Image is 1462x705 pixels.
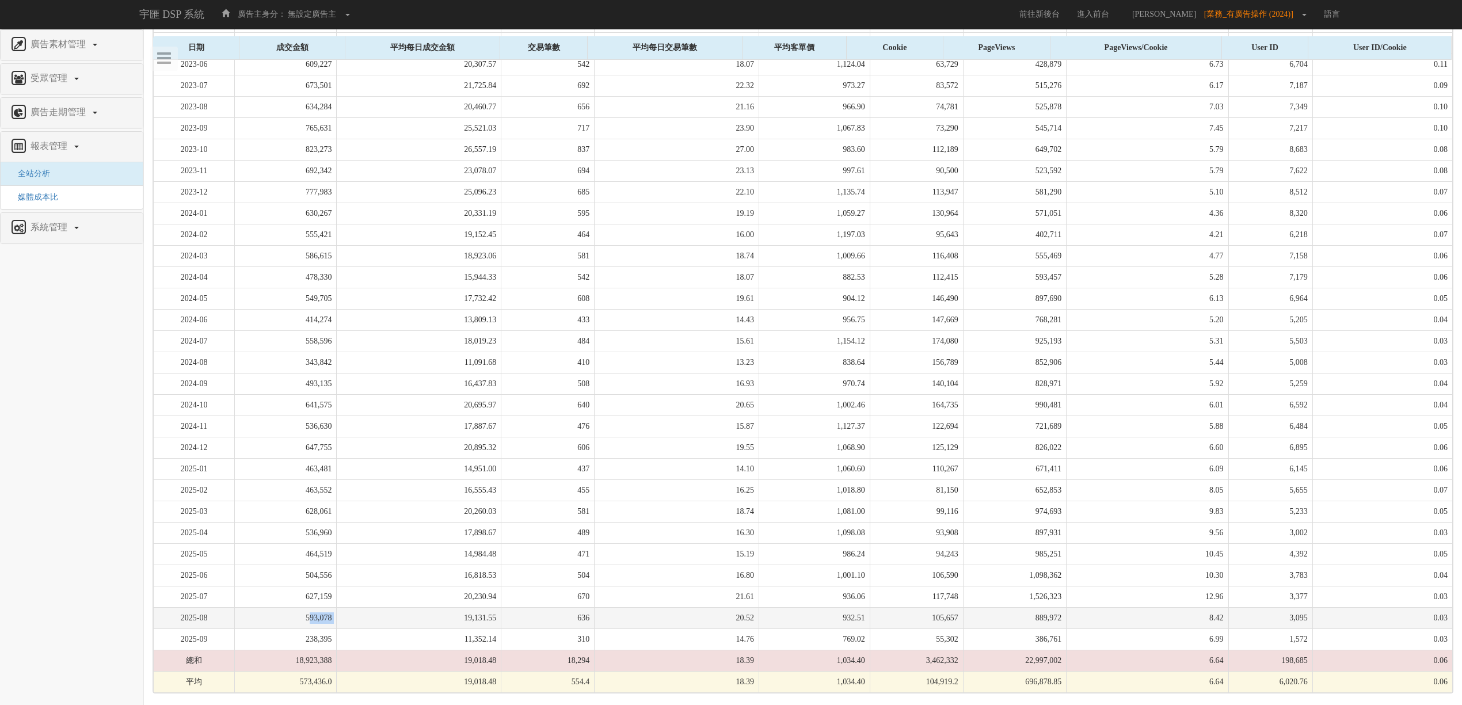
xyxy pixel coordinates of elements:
[154,75,235,96] td: 2023-07
[759,224,870,245] td: 1,197.03
[963,479,1067,501] td: 652,853
[759,32,870,54] td: 1,048.28
[235,32,337,54] td: 674,045
[759,54,870,75] td: 1,124.04
[595,288,759,309] td: 19.61
[1228,437,1312,458] td: 6,895
[1312,266,1452,288] td: 0.06
[337,224,501,245] td: 19,152.45
[1228,288,1312,309] td: 6,964
[28,39,92,49] span: 廣告素材管理
[235,245,337,266] td: 586,615
[595,501,759,522] td: 18.74
[963,224,1067,245] td: 402,711
[759,458,870,479] td: 1,060.60
[154,437,235,458] td: 2024-12
[235,522,337,543] td: 536,960
[235,309,337,330] td: 414,274
[501,117,595,139] td: 717
[963,181,1067,203] td: 581,290
[235,394,337,416] td: 641,575
[847,36,942,59] div: Cookie
[759,543,870,565] td: 986.24
[337,330,501,352] td: 18,019.23
[235,96,337,117] td: 634,284
[501,522,595,543] td: 489
[154,266,235,288] td: 2024-04
[595,117,759,139] td: 23.90
[1308,36,1451,59] div: User ID/Cookie
[759,501,870,522] td: 1,081.00
[1228,96,1312,117] td: 7,349
[1228,139,1312,160] td: 8,683
[759,330,870,352] td: 1,154.12
[759,139,870,160] td: 983.60
[1312,394,1452,416] td: 0.04
[235,139,337,160] td: 823,273
[1228,75,1312,96] td: 7,187
[1228,479,1312,501] td: 5,655
[759,266,870,288] td: 882.53
[239,36,345,59] div: 成交金額
[963,501,1067,522] td: 974,693
[1067,75,1228,96] td: 6.17
[501,330,595,352] td: 484
[1228,32,1312,54] td: 7,337
[870,32,963,54] td: 76,855
[9,219,134,237] a: 系統管理
[1050,36,1221,59] div: PageViews/Cookie
[500,36,587,59] div: 交易筆數
[1228,117,1312,139] td: 7,217
[870,309,963,330] td: 147,669
[501,181,595,203] td: 685
[1312,245,1452,266] td: 0.06
[870,479,963,501] td: 81,150
[154,32,235,54] td: 2023-05
[1067,203,1228,224] td: 4.36
[154,352,235,373] td: 2024-08
[154,309,235,330] td: 2024-06
[154,501,235,522] td: 2025-03
[1228,416,1312,437] td: 6,484
[870,203,963,224] td: 130,964
[154,96,235,117] td: 2023-08
[501,543,595,565] td: 471
[963,309,1067,330] td: 768,281
[1312,224,1452,245] td: 0.07
[337,479,501,501] td: 16,555.43
[963,288,1067,309] td: 897,690
[337,437,501,458] td: 20,895.32
[154,139,235,160] td: 2023-10
[337,245,501,266] td: 18,923.06
[963,373,1067,394] td: 828,971
[870,160,963,181] td: 90,500
[235,75,337,96] td: 673,501
[9,70,134,88] a: 受眾管理
[870,416,963,437] td: 122,694
[1067,373,1228,394] td: 5.92
[1204,10,1299,18] span: [業務_有廣告操作 (2024)]
[154,543,235,565] td: 2025-05
[1312,75,1452,96] td: 0.09
[870,522,963,543] td: 93,908
[235,54,337,75] td: 609,227
[588,36,742,59] div: 平均每日交易筆數
[1067,54,1228,75] td: 6.73
[337,522,501,543] td: 17,898.67
[154,117,235,139] td: 2023-09
[1228,352,1312,373] td: 5,008
[288,10,336,18] span: 無設定廣告主
[337,203,501,224] td: 20,331.19
[337,32,501,54] td: 21,743.39
[154,288,235,309] td: 2024-05
[870,543,963,565] td: 94,243
[1228,373,1312,394] td: 5,259
[963,266,1067,288] td: 593,457
[1228,54,1312,75] td: 6,704
[154,394,235,416] td: 2024-10
[154,54,235,75] td: 2023-06
[1126,10,1202,18] span: [PERSON_NAME]
[595,330,759,352] td: 15.61
[1067,266,1228,288] td: 5.28
[235,458,337,479] td: 463,481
